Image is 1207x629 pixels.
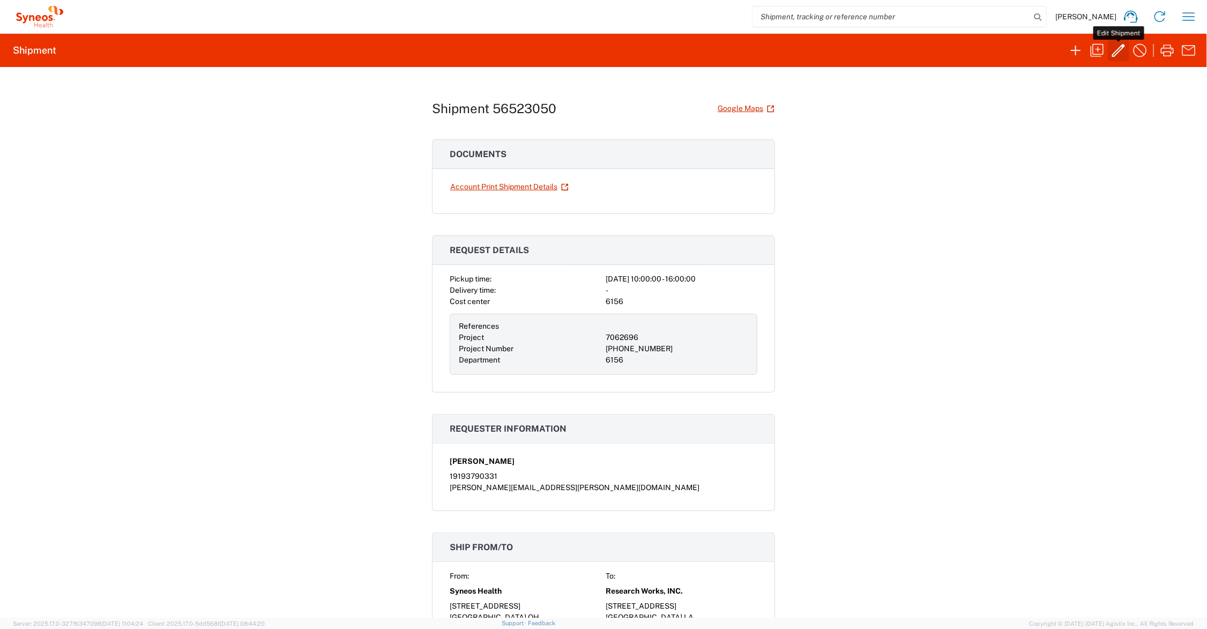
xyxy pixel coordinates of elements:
[450,542,513,552] span: Ship from/to
[450,177,569,196] a: Account Print Shipment Details
[606,343,748,354] div: [PHONE_NUMBER]
[450,482,757,493] div: [PERSON_NAME][EMAIL_ADDRESS][PERSON_NAME][DOMAIN_NAME]
[528,620,555,626] a: Feedback
[220,620,265,627] span: [DATE] 08:44:20
[606,332,748,343] div: 7062696
[606,296,757,307] div: 6156
[606,285,757,296] div: -
[459,354,601,366] div: Department
[717,99,775,118] a: Google Maps
[526,613,528,621] span: ,
[450,424,567,434] span: Requester information
[606,354,748,366] div: 6156
[682,613,684,621] span: ,
[13,44,56,57] h2: Shipment
[1055,12,1116,21] span: [PERSON_NAME]
[684,613,694,621] span: LA
[450,297,490,306] span: Cost center
[606,613,682,621] span: [GEOGRAPHIC_DATA]
[502,620,528,626] a: Support
[450,601,601,612] div: [STREET_ADDRESS]
[459,332,601,343] div: Project
[450,471,757,482] div: 19193790331
[752,6,1030,27] input: Shipment, tracking or reference number
[13,620,143,627] span: Server: 2025.17.0-327f6347098
[459,322,499,330] span: References
[606,601,757,612] div: [STREET_ADDRESS]
[450,245,529,255] span: Request details
[450,572,469,580] span: From:
[450,456,515,467] span: [PERSON_NAME]
[450,286,496,294] span: Delivery time:
[432,101,556,116] h1: Shipment 56523050
[606,586,683,597] span: Research Works, INC.
[459,343,601,354] div: Project Number
[101,620,143,627] span: [DATE] 11:04:24
[606,572,615,580] span: To:
[1029,619,1194,628] span: Copyright © [DATE]-[DATE] Agistix Inc., All Rights Reserved
[450,586,502,597] span: Syneos Health
[148,620,265,627] span: Client: 2025.17.0-5dd568f
[606,273,757,285] div: [DATE] 10:00:00 - 16:00:00
[528,613,539,621] span: OH
[450,275,491,283] span: Pickup time:
[450,613,526,621] span: [GEOGRAPHIC_DATA]
[450,149,506,159] span: Documents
